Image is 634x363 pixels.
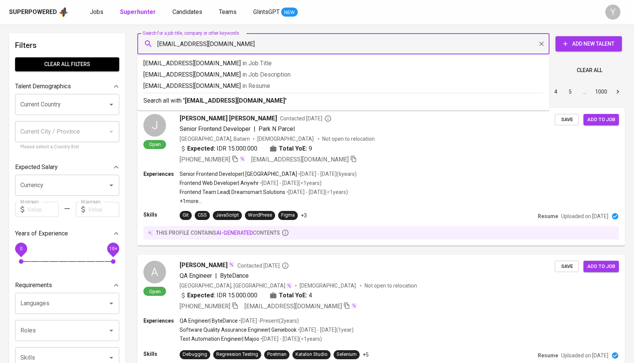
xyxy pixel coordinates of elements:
[183,351,207,358] div: Debugging
[180,272,212,279] span: QA Engineer
[228,261,234,268] img: magic_wand.svg
[106,298,117,309] button: Open
[180,170,297,178] p: Senior Frontend Developer | [GEOGRAPHIC_DATA]
[365,282,417,289] p: Not open to relocation
[253,8,280,15] span: GlintsGPT
[180,291,257,300] div: IDR 15.000.000
[550,86,562,98] button: Go to page 4
[106,99,117,110] button: Open
[556,36,622,51] button: Add New Talent
[562,39,616,49] span: Add New Talent
[180,135,250,143] div: [GEOGRAPHIC_DATA], Batam
[180,317,238,325] p: QA Engineer | ByteDance
[88,202,119,217] input: Value
[351,303,357,309] img: magic_wand.svg
[180,156,230,163] span: [PHONE_NUMBER]
[237,262,289,269] span: Contacted [DATE]
[216,212,239,219] div: JavaScript
[15,160,119,175] div: Expected Salary
[337,351,357,358] div: Selenium
[15,82,71,91] p: Talent Demographics
[279,144,307,153] b: Total YoE:
[561,212,608,220] p: Uploaded on [DATE]
[106,325,117,336] button: Open
[297,170,357,178] p: • [DATE] - [DATE] ( 6 years )
[583,261,619,272] button: Add to job
[180,197,357,205] p: +1 more ...
[143,170,180,178] p: Experiences
[555,261,579,272] button: Save
[281,212,295,219] div: Figma
[279,291,307,300] b: Total YoE:
[180,303,230,310] span: [PHONE_NUMBER]
[180,179,259,187] p: Frontend Web Developer | Anywhr
[15,226,119,241] div: Years of Experience
[300,282,357,289] span: [DEMOGRAPHIC_DATA]
[257,135,315,143] span: [DEMOGRAPHIC_DATA]
[363,351,369,358] p: +5
[20,246,22,251] span: 0
[180,144,257,153] div: IDR 15.000.000
[9,8,57,17] div: Superpowered
[183,212,189,219] div: Git
[259,125,295,132] span: Park N Parcel
[27,202,58,217] input: Value
[215,271,217,280] span: |
[90,8,105,17] a: Jobs
[143,59,543,68] p: [EMAIL_ADDRESS][DOMAIN_NAME]
[143,317,180,325] p: Experiences
[561,352,608,359] p: Uploaded on [DATE]
[21,60,113,69] span: Clear All filters
[146,288,164,295] span: Open
[309,144,312,153] span: 9
[187,291,215,300] b: Expected:
[322,135,375,143] p: Not open to relocation
[491,86,625,98] nav: pagination navigation
[180,261,228,270] span: [PERSON_NAME]
[253,8,298,17] a: GlintsGPT NEW
[280,115,332,122] span: Contacted [DATE]
[143,82,543,91] p: [EMAIL_ADDRESS][DOMAIN_NAME]
[297,326,354,334] p: • [DATE] - [DATE] ( 1 year )
[538,352,558,359] p: Resume
[143,261,166,283] div: A
[281,9,298,16] span: NEW
[587,115,615,124] span: Add to job
[106,180,117,191] button: Open
[238,317,299,325] p: • [DATE] - Present ( 2 years )
[143,70,543,79] p: [EMAIL_ADDRESS][DOMAIN_NAME]
[259,179,322,187] p: • [DATE] - [DATE] ( <1 years )
[577,66,602,75] span: Clear All
[15,39,119,51] h6: Filters
[267,351,286,358] div: Postman
[536,38,547,49] button: Clear
[15,281,52,290] p: Requirements
[143,114,166,137] div: J
[180,125,251,132] span: Senior Frontend Developer
[120,8,156,15] b: Superhunter
[282,262,289,269] svg: By Batam recruiter
[180,282,292,289] div: [GEOGRAPHIC_DATA], [GEOGRAPHIC_DATA]
[185,97,285,104] b: [EMAIL_ADDRESS][DOMAIN_NAME]
[20,143,114,151] p: Please select a Country first
[143,211,180,218] p: Skills
[559,262,575,271] span: Save
[593,86,609,98] button: Go to page 1000
[15,229,68,238] p: Years of Experience
[15,278,119,293] div: Requirements
[143,96,543,105] p: Search all with " "
[245,303,342,310] span: [EMAIL_ADDRESS][DOMAIN_NAME]
[219,8,237,15] span: Teams
[309,291,312,300] span: 4
[555,114,579,126] button: Save
[559,115,575,124] span: Save
[564,86,576,98] button: Go to page 5
[146,141,164,148] span: Open
[15,163,58,172] p: Expected Salary
[219,8,238,17] a: Teams
[198,212,207,219] div: CSS
[137,108,625,246] a: JOpen[PERSON_NAME] [PERSON_NAME]Contacted [DATE]Senior Frontend Developer|Park N Parcel[GEOGRAPHI...
[242,60,272,67] span: in Job Title
[583,114,619,126] button: Add to job
[286,283,292,289] img: magic_wand.svg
